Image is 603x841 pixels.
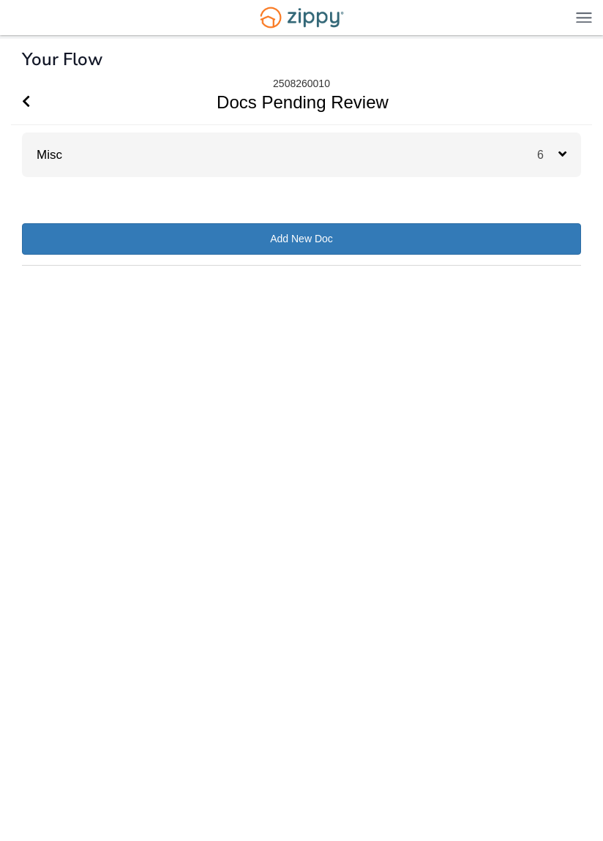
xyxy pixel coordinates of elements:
[22,80,30,124] a: Go Back
[22,223,581,255] a: Add New Doc
[273,78,330,90] div: 2508260010
[537,149,558,161] span: 6
[22,148,62,162] a: Misc
[576,12,592,23] img: Mobile Dropdown Menu
[11,80,575,124] h1: Docs Pending Review
[22,50,102,69] h1: Your Flow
